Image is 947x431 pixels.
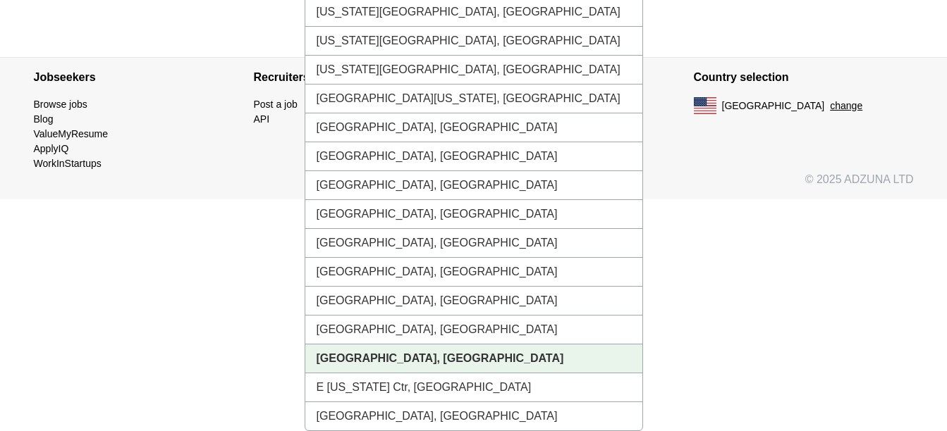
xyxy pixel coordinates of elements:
li: [GEOGRAPHIC_DATA], [GEOGRAPHIC_DATA] [305,402,642,430]
a: WorkInStartups [34,158,102,169]
img: US flag [694,97,716,114]
a: Browse jobs [34,99,87,110]
li: [GEOGRAPHIC_DATA], [GEOGRAPHIC_DATA] [305,171,642,200]
span: [GEOGRAPHIC_DATA] [722,99,825,113]
li: [GEOGRAPHIC_DATA], [GEOGRAPHIC_DATA] [305,142,642,171]
li: [GEOGRAPHIC_DATA], [GEOGRAPHIC_DATA] [305,113,642,142]
li: [US_STATE][GEOGRAPHIC_DATA], [GEOGRAPHIC_DATA] [305,56,642,85]
a: API [254,113,270,125]
li: [GEOGRAPHIC_DATA], [GEOGRAPHIC_DATA] [305,200,642,229]
button: change [830,99,862,113]
a: Blog [34,113,54,125]
a: ValueMyResume [34,128,109,139]
li: [GEOGRAPHIC_DATA], [GEOGRAPHIC_DATA] [305,287,642,316]
li: [GEOGRAPHIC_DATA], [GEOGRAPHIC_DATA] [305,258,642,287]
li: [GEOGRAPHIC_DATA], [GEOGRAPHIC_DATA] [305,316,642,344]
a: Post a job [254,99,298,110]
li: [US_STATE][GEOGRAPHIC_DATA], [GEOGRAPHIC_DATA] [305,27,642,56]
li: E [US_STATE] Ctr, [GEOGRAPHIC_DATA] [305,373,642,402]
h4: Country selection [694,58,914,97]
li: [GEOGRAPHIC_DATA][US_STATE], [GEOGRAPHIC_DATA] [305,85,642,113]
div: © 2025 ADZUNA LTD [23,171,925,199]
strong: [GEOGRAPHIC_DATA], [GEOGRAPHIC_DATA] [317,352,564,364]
a: ApplyIQ [34,143,69,154]
li: [GEOGRAPHIC_DATA], [GEOGRAPHIC_DATA] [305,229,642,258]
